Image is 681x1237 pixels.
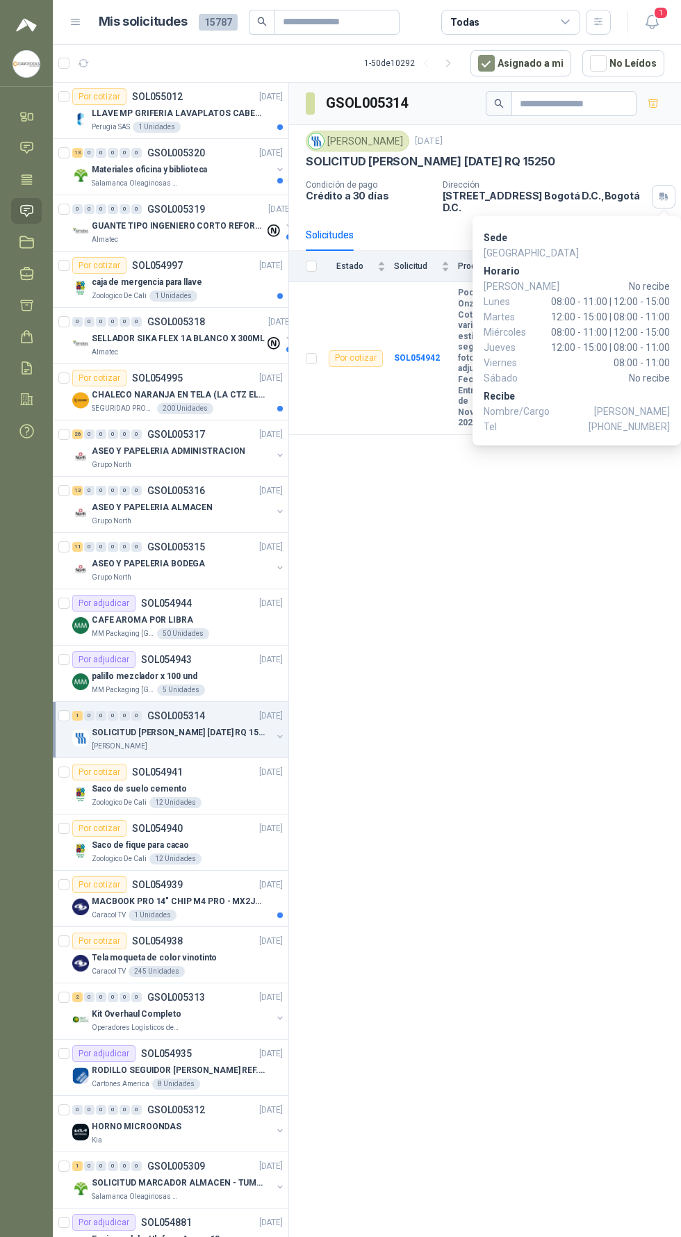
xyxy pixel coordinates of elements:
div: 0 [120,148,130,158]
div: 0 [96,148,106,158]
p: LLAVE MP GRIFERIA LAVAPLATOS CABEZA EXTRAIBLE [92,107,265,120]
p: SOLICITUD [PERSON_NAME] [DATE] RQ 15250 [92,726,265,739]
div: 13 [72,148,83,158]
a: Por cotizarSOL054997[DATE] Company Logocaja de mergencia para llaveZoologico De Cali1 Unidades [53,252,288,308]
p: Dirección [443,180,646,190]
a: Por cotizarSOL054995[DATE] Company LogoCHALECO NARANJA EN TELA (LA CTZ ELEGIDA DEBE ENVIAR MUESTR... [53,364,288,420]
div: 12 Unidades [149,853,202,865]
a: 11 0 0 0 0 0 GSOL005315[DATE] Company LogoASEO Y PAPELERIA BODEGAGrupo North [72,539,286,583]
div: 1 Unidades [129,910,177,921]
img: Company Logo [72,505,89,521]
p: Cartones America [92,1079,149,1090]
div: 0 [131,1161,142,1171]
p: [DATE] [259,597,283,610]
div: 26 [72,429,83,439]
button: Asignado a mi [470,50,571,76]
p: SOL054939 [132,880,183,890]
div: 1 Unidades [133,122,181,133]
span: [PERSON_NAME] [594,404,670,419]
p: [STREET_ADDRESS] Bogotá D.C. , Bogotá D.C. [443,190,646,213]
p: Grupo North [92,516,131,527]
img: Company Logo [72,110,89,127]
span: Sábado [484,370,539,386]
div: 2 [72,992,83,1002]
img: Company Logo [72,899,89,915]
div: 13 [72,486,83,495]
div: 0 [72,1105,83,1115]
p: MACBOOK PRO 14" CHIP M4 PRO - MX2J3E/A [92,895,265,908]
span: Lunes [484,294,539,309]
p: [DATE] [259,991,283,1004]
div: 0 [84,542,95,552]
div: 0 [84,317,95,327]
div: 0 [96,317,106,327]
a: SOL054942 [394,353,440,363]
p: SOL054943 [141,655,192,664]
p: Crédito a 30 días [306,190,432,202]
p: [DATE] [259,766,283,779]
div: 0 [96,711,106,721]
p: Zoologico De Cali [92,290,147,302]
div: Por cotizar [72,876,126,893]
p: SOL055012 [132,92,183,101]
p: GSOL005312 [147,1105,205,1115]
div: Por cotizar [329,350,383,367]
div: 0 [84,711,95,721]
img: Logo peakr [16,17,37,33]
p: [DATE] [259,147,283,160]
img: Company Logo [72,1067,89,1084]
span: No recibe [539,370,670,386]
img: Company Logo [309,133,324,149]
p: GSOL005317 [147,429,205,439]
p: [DATE] [415,135,443,148]
div: 0 [96,1105,106,1115]
p: Kia [92,1135,102,1146]
span: 08:00 - 11:00 | 12:00 - 15:00 [539,325,670,340]
p: Caracol TV [92,910,126,921]
p: ASEO Y PAPELERIA BODEGA [92,557,205,571]
p: SOL054940 [132,824,183,833]
span: search [257,17,267,26]
div: 8 Unidades [152,1079,200,1090]
div: 0 [108,486,118,495]
p: [DATE] [259,90,283,104]
div: 0 [131,429,142,439]
span: Solicitud [394,261,438,271]
img: Company Logo [72,730,89,746]
a: Por cotizarSOL055012[DATE] Company LogoLLAVE MP GRIFERIA LAVAPLATOS CABEZA EXTRAIBLEPerugia SAS1 ... [53,83,288,139]
div: 0 [96,204,106,214]
p: [DATE] [259,653,283,666]
a: Por cotizarSOL054938[DATE] Company LogoTela moqueta de color vinotintoCaracol TV245 Unidades [53,927,288,983]
div: 0 [84,204,95,214]
a: Por adjudicarSOL054943[DATE] Company Logopalillo mezclador x 100 undMM Packaging [GEOGRAPHIC_DATA... [53,646,288,702]
div: Todas [450,15,479,30]
div: 0 [108,1161,118,1171]
p: SOL054997 [132,261,183,270]
p: [DATE] [259,1160,283,1173]
p: Zoologico De Cali [92,853,147,865]
img: Company Logo [72,561,89,577]
p: Operadores Logísticos del Caribe [92,1022,179,1033]
p: RODILLO SEGUIDOR [PERSON_NAME] REF. NATV-17-PPA [PERSON_NAME] [92,1064,265,1077]
a: 13 0 0 0 0 0 GSOL005320[DATE] Company LogoMateriales oficina y bibliotecaSalamanca Oleaginosas SAS [72,145,286,189]
div: 50 Unidades [157,628,209,639]
p: [DATE] [259,878,283,892]
p: Nombre/Cargo [484,404,670,419]
p: SOL054938 [132,936,183,946]
p: SOL054881 [141,1218,192,1227]
h1: Mis solicitudes [99,12,188,32]
p: SOL054944 [141,598,192,608]
p: SOL054995 [132,373,183,383]
div: 0 [131,542,142,552]
p: [DATE] [259,1216,283,1229]
div: Por cotizar [72,370,126,386]
div: 0 [108,1105,118,1115]
a: Por cotizarSOL054941[DATE] Company LogoSaco de suelo cementoZoologico De Cali12 Unidades [53,758,288,814]
a: Por cotizarSOL054940[DATE] Company LogoSaco de fique para cacaoZoologico De Cali12 Unidades [53,814,288,871]
div: 0 [96,542,106,552]
span: 08:00 - 11:00 | 12:00 - 15:00 [539,294,670,309]
div: 0 [84,1161,95,1171]
div: 0 [120,1105,130,1115]
p: MM Packaging [GEOGRAPHIC_DATA] [92,685,154,696]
